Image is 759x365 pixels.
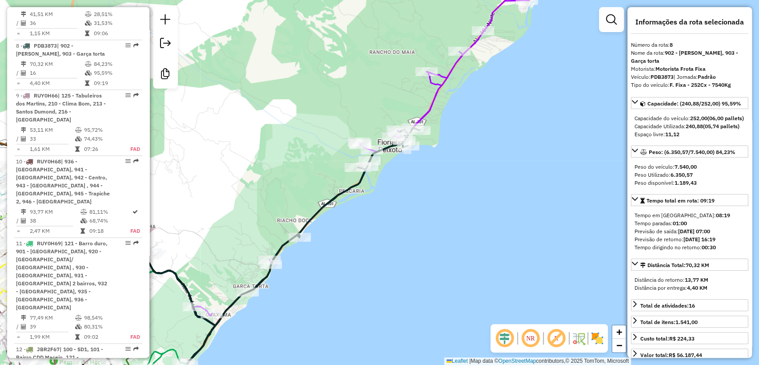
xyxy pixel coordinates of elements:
div: Valor total: [640,351,702,359]
strong: 4,40 KM [687,284,707,291]
span: | 902 - [PERSON_NAME], 903 - Garça torta [16,42,105,57]
td: 36 [29,19,84,28]
h4: Informações da rota selecionada [631,18,748,26]
strong: R$ 56.187,44 [669,352,702,358]
td: 84,23% [93,60,138,69]
a: Total de itens:1.541,00 [631,316,748,328]
strong: 08:19 [716,212,730,219]
td: 81,11% [89,207,130,216]
td: 80,31% [84,322,120,331]
span: | 936 - [GEOGRAPHIC_DATA], 941 - [GEOGRAPHIC_DATA], 942 - Centro, 943 - [GEOGRAPHIC_DATA] , 944 -... [16,158,110,205]
a: Leaflet [446,358,468,364]
td: 95,72% [84,126,120,134]
em: Opções [125,240,131,246]
span: PDB3873 [34,42,57,49]
i: Total de Atividades [21,218,26,223]
td: = [16,79,20,88]
img: Exibir/Ocultar setores [590,331,604,345]
div: Nome da rota: [631,49,748,65]
td: / [16,216,20,225]
i: Tempo total em rota [75,334,80,340]
span: | Jornada: [674,73,716,80]
strong: 1.541,00 [675,319,698,325]
strong: 902 - [PERSON_NAME], 903 - Garça torta [631,49,738,64]
i: % de utilização da cubagem [75,136,82,142]
i: Tempo total em rota [85,81,89,86]
div: Custo total: [640,335,695,343]
a: Peso: (6.350,57/7.540,00) 84,23% [631,146,748,158]
div: Motorista: [631,65,748,73]
div: Distância Total:70,32 KM [631,272,748,296]
td: 09:02 [84,333,120,341]
i: Total de Atividades [21,20,26,26]
div: Peso Utilizado: [635,171,745,179]
i: Total de Atividades [21,136,26,142]
a: Total de atividades:16 [631,299,748,311]
a: Criar modelo [157,65,174,85]
i: % de utilização do peso [85,61,92,67]
em: Opções [125,93,131,98]
strong: 252,00 [690,115,707,122]
strong: 11,12 [665,131,679,138]
strong: 01:00 [673,220,687,227]
em: Rota exportada [133,240,139,246]
i: % de utilização da cubagem [80,218,87,223]
td: / [16,69,20,77]
td: FAD [120,145,141,154]
i: % de utilização do peso [80,209,87,215]
a: Exportar sessão [157,34,174,54]
strong: 8 [670,41,673,48]
td: / [16,134,20,143]
strong: 13,77 KM [685,276,708,283]
div: Previsão de retorno: [635,235,745,243]
td: 2,47 KM [29,227,80,235]
div: Capacidade do veículo: [635,114,745,122]
td: 68,74% [89,216,130,225]
td: = [16,227,20,235]
em: Opções [125,43,131,48]
div: Tempo dirigindo no retorno: [635,243,745,251]
td: 09:19 [93,79,138,88]
span: 8 - [16,42,105,57]
div: Capacidade Utilizada: [635,122,745,130]
span: JBR2F67 [37,346,60,353]
em: Opções [125,346,131,352]
span: Capacidade: (240,88/252,00) 95,59% [647,100,741,107]
em: Rota exportada [133,158,139,164]
span: RUY0H69 [37,240,61,247]
em: Rota exportada [133,346,139,352]
td: 53,11 KM [29,126,75,134]
td: 1,99 KM [29,333,75,341]
i: Distância Total [21,12,26,17]
div: Peso disponível: [635,179,745,187]
strong: (05,74 pallets) [703,123,739,130]
i: Total de Atividades [21,70,26,76]
i: % de utilização do peso [75,315,82,320]
span: Ocultar NR [520,328,541,349]
div: Map data © contributors,© 2025 TomTom, Microsoft [444,357,631,365]
i: Distância Total [21,127,26,133]
td: 70,32 KM [29,60,84,69]
em: Opções [125,158,131,164]
em: Rota exportada [133,43,139,48]
td: 38 [29,216,80,225]
div: Capacidade: (240,88/252,00) 95,59% [631,111,748,142]
i: Distância Total [21,315,26,320]
span: Peso do veículo: [635,163,697,170]
a: Custo total:R$ 224,33 [631,332,748,344]
td: = [16,333,20,341]
div: Peso: (6.350,57/7.540,00) 84,23% [631,159,748,191]
a: Tempo total em rota: 09:19 [631,194,748,206]
strong: Padrão [698,73,716,80]
strong: 00:30 [702,244,716,251]
strong: F. Fixa - 252Cx - 7540Kg [670,81,731,88]
td: 1,15 KM [29,29,84,38]
span: | [469,358,470,364]
i: Total de Atividades [21,324,26,329]
strong: [DATE] 07:00 [678,228,710,235]
span: 9 - [16,92,106,123]
td: 31,53% [93,19,138,28]
td: 09:18 [89,227,130,235]
td: 74,43% [84,134,120,143]
a: Distância Total:70,32 KM [631,259,748,271]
